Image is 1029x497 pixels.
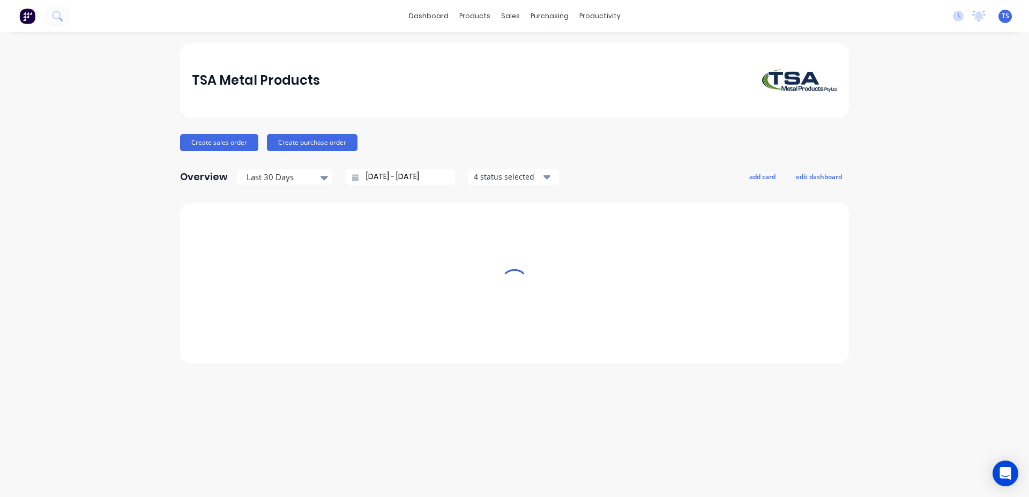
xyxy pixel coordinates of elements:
button: 4 status selected [468,169,559,185]
a: dashboard [404,8,454,24]
div: purchasing [525,8,574,24]
div: productivity [574,8,626,24]
div: products [454,8,496,24]
div: Overview [180,166,228,188]
div: sales [496,8,525,24]
div: Open Intercom Messenger [993,461,1018,486]
div: 4 status selected [474,171,541,182]
button: Create purchase order [267,134,357,151]
button: Create sales order [180,134,258,151]
button: add card [742,169,782,183]
span: TS [1002,11,1009,21]
img: TSA Metal Products [762,69,837,92]
img: Factory [19,8,35,24]
button: edit dashboard [789,169,849,183]
div: TSA Metal Products [192,70,320,91]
